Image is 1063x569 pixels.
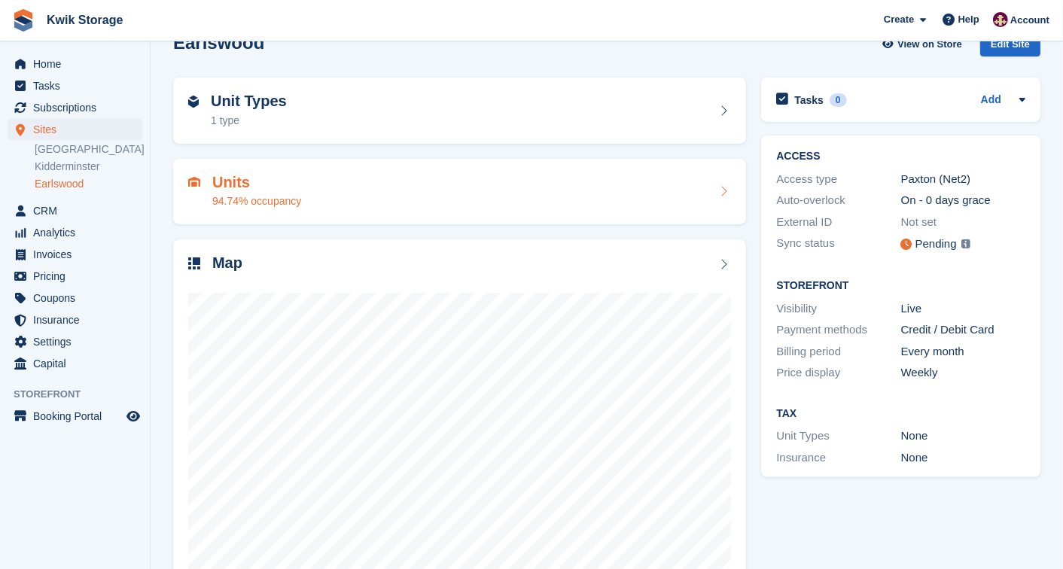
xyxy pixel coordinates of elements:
div: Every month [901,343,1025,361]
div: Auto-overlock [776,192,900,209]
span: Help [958,12,979,27]
a: menu [8,406,142,427]
div: Insurance [776,449,900,467]
div: Edit Site [980,32,1040,57]
a: menu [8,200,142,221]
span: Subscriptions [33,97,123,118]
div: Unit Types [776,428,900,445]
a: Kwik Storage [41,8,129,32]
a: menu [8,266,142,287]
img: stora-icon-8386f47178a22dfd0bd8f6a31ec36ba5ce8667c1dd55bd0f319d3a0aa187defe.svg [12,9,35,32]
a: [GEOGRAPHIC_DATA] [35,142,142,157]
span: Analytics [33,222,123,243]
span: Account [1010,13,1049,28]
div: 1 type [211,113,287,129]
img: unit-type-icn-2b2737a686de81e16bb02015468b77c625bbabd49415b5ef34ead5e3b44a266d.svg [188,96,199,108]
span: Coupons [33,288,123,309]
a: View on Store [880,32,968,57]
div: Access type [776,171,900,188]
span: Tasks [33,75,123,96]
a: menu [8,288,142,309]
div: None [901,428,1025,445]
span: Capital [33,353,123,374]
div: Price display [776,364,900,382]
h2: ACCESS [776,151,1025,163]
div: Payment methods [776,321,900,339]
div: Credit / Debit Card [901,321,1025,339]
a: menu [8,75,142,96]
div: Paxton (Net2) [901,171,1025,188]
a: Earlswood [35,177,142,191]
span: Booking Portal [33,406,123,427]
a: menu [8,353,142,374]
div: On - 0 days grace [901,192,1025,209]
div: Visibility [776,300,900,318]
img: map-icn-33ee37083ee616e46c38cad1a60f524a97daa1e2b2c8c0bc3eb3415660979fc1.svg [188,257,200,269]
img: icon-info-grey-7440780725fd019a000dd9b08b2336e03edf1995a4989e88bcd33f0948082b44.svg [961,239,970,248]
span: Home [33,53,123,75]
h2: Units [212,174,301,191]
div: None [901,449,1025,467]
img: ellie tragonette [993,12,1008,27]
span: Settings [33,331,123,352]
div: Not set [901,214,1025,231]
span: Sites [33,119,123,140]
span: Invoices [33,244,123,265]
div: Pending [915,236,957,253]
a: Kidderminster [35,160,142,174]
div: Live [901,300,1025,318]
span: View on Store [897,37,962,52]
div: Weekly [901,364,1025,382]
a: Edit Site [980,32,1040,63]
span: CRM [33,200,123,221]
span: Create [884,12,914,27]
div: 0 [830,93,847,107]
a: menu [8,119,142,140]
a: menu [8,222,142,243]
h2: Unit Types [211,93,287,110]
a: Unit Types 1 type [173,78,746,144]
h2: Tax [776,408,1025,420]
span: Storefront [14,387,150,402]
div: 94.74% occupancy [212,193,301,209]
div: Sync status [776,235,900,254]
img: unit-icn-7be61d7bf1b0ce9d3e12c5938cc71ed9869f7b940bace4675aadf7bd6d80202e.svg [188,177,200,187]
a: menu [8,53,142,75]
a: menu [8,244,142,265]
h2: Map [212,254,242,272]
div: Billing period [776,343,900,361]
a: menu [8,97,142,118]
a: menu [8,309,142,330]
a: Units 94.74% occupancy [173,159,746,225]
div: External ID [776,214,900,231]
a: Preview store [124,407,142,425]
span: Pricing [33,266,123,287]
a: Add [981,92,1001,109]
span: Insurance [33,309,123,330]
h2: Tasks [794,93,824,107]
h2: Storefront [776,280,1025,292]
a: menu [8,331,142,352]
h2: Earlswood [173,32,264,53]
